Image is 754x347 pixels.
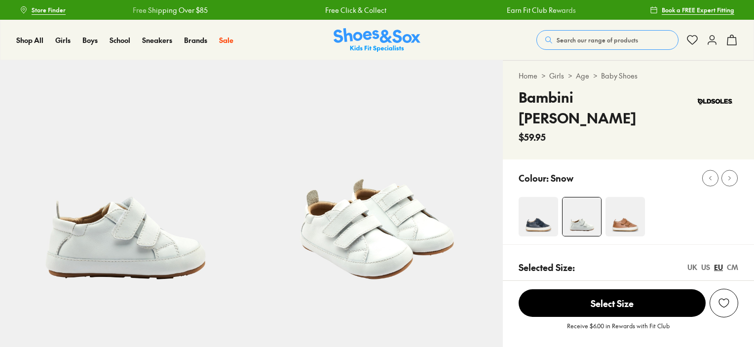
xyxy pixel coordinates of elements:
div: CM [727,262,738,272]
a: Shoes & Sox [334,28,420,52]
p: Receive $6.00 in Rewards with Fit Club [567,321,670,339]
p: Colour: [519,171,549,185]
span: Book a FREE Expert Fitting [662,5,734,14]
a: Girls [55,35,71,45]
a: Earn Fit Club Rewards [499,5,568,15]
a: Store Finder [20,1,66,19]
div: EU [714,262,723,272]
img: Vendor logo [691,87,738,116]
a: Sale [219,35,233,45]
button: Search our range of products [536,30,679,50]
span: $59.95 [519,130,546,144]
button: Add to Wishlist [710,289,738,317]
a: Girls [549,71,564,81]
a: Book a FREE Expert Fitting [650,1,734,19]
p: Snow [551,171,573,185]
img: 4-101334_1 [605,197,645,236]
a: Sneakers [142,35,172,45]
div: US [701,262,710,272]
img: 4-474009_1 [563,197,601,236]
img: 4-101330_1 [519,197,558,236]
h4: Bambini [PERSON_NAME] [519,87,692,128]
span: Select Size [519,289,706,317]
a: Baby Shoes [601,71,638,81]
a: Shop All [16,35,43,45]
div: UK [687,262,697,272]
img: SNS_Logo_Responsive.svg [334,28,420,52]
p: Selected Size: [519,261,575,274]
a: Free Shipping Over $85 [125,5,200,15]
a: Free Click & Collect [318,5,379,15]
span: Search our range of products [557,36,638,44]
span: Store Finder [32,5,66,14]
button: Select Size [519,289,706,317]
img: 5-474010_1 [251,60,502,311]
a: Boys [82,35,98,45]
div: > > > [519,71,738,81]
a: Home [519,71,537,81]
a: Age [576,71,589,81]
a: Brands [184,35,207,45]
a: School [110,35,130,45]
